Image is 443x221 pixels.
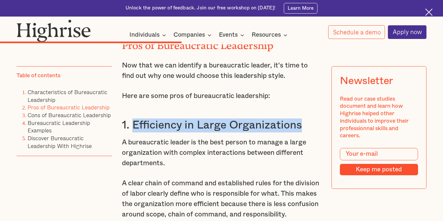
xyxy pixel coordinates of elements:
div: Events [219,31,238,39]
a: Characteristics of Bureaucratic Leadership [28,88,107,104]
div: Individuals [129,31,168,39]
div: Companies [174,31,213,39]
p: Now that we can identify a bureaucratic leader, it's time to find out why one would choose this l... [122,60,321,81]
a: Pros of Bureaucratic Leadership [28,103,110,112]
div: Events [219,31,246,39]
a: Cons of Bureaucratic Leadership [28,111,111,120]
div: Read our case studies document and learn how Highrise helped other individuals to improve their p... [340,95,418,140]
div: Companies [174,31,205,39]
a: Bureaucratic Leadership Examples [28,118,90,135]
p: Here are some pros of bureaucratic leadership: [122,91,321,101]
a: Learn More [284,3,317,14]
div: Table of contents [17,72,60,80]
div: Individuals [129,31,160,39]
div: Resources [252,31,289,39]
form: Modal Form [340,148,418,176]
h3: 1. Efficiency in Large Organizations [122,118,321,132]
img: Cross icon [425,8,433,16]
div: Newsletter [340,75,393,87]
a: Apply now [388,25,426,39]
div: Unlock the power of feedback. Join our free workshop on [DATE]! [126,5,275,11]
p: A bureaucratic leader is the best person to manage a large organization with complex interactions... [122,137,321,168]
a: Schedule a demo [328,25,385,39]
input: Keep me posted [340,164,418,176]
input: Your e-mail [340,148,418,160]
p: A clear chain of command and established rules for the division of labor clearly define who is re... [122,178,321,220]
img: Highrise logo [17,19,90,42]
a: Discover Bureaucratic Leadership With Highrise [28,134,92,151]
div: Resources [252,31,281,39]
